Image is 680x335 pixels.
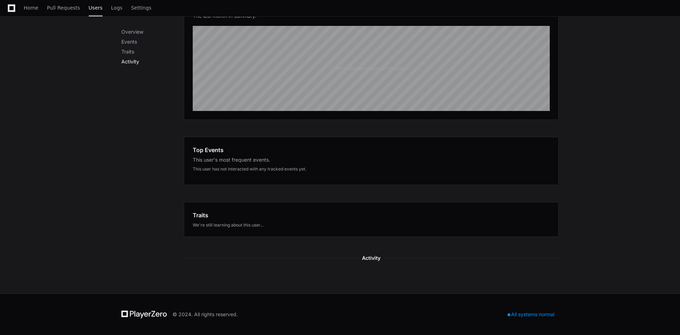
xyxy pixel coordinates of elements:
span: Pull Requests [47,6,80,10]
div: We're still learning about this user... [336,66,407,71]
app-pz-page-link-header: Traits [193,211,550,219]
p: Traits [121,48,184,55]
span: Settings [131,6,151,10]
div: © 2024. All rights reserved. [172,311,238,318]
p: Events [121,38,184,45]
h1: Traits [193,211,208,219]
span: Activity [358,254,385,262]
div: This user has not interacted with any tracked events yet. [193,166,550,172]
div: We're still learning about this user... [193,222,550,228]
h1: Top Events [193,146,224,154]
span: Users [89,6,103,10]
p: Activity [121,58,184,65]
span: Logs [111,6,122,10]
div: All systems normal [503,309,559,319]
div: This user's most frequent events. [193,156,550,163]
p: Overview [121,28,184,35]
span: Home [24,6,38,10]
